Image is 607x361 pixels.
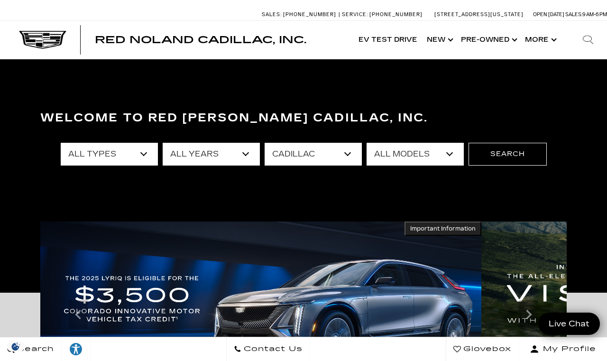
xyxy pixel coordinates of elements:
div: Search [569,21,607,59]
a: Live Chat [538,313,600,335]
div: Next [519,300,538,329]
a: Service: [PHONE_NUMBER] [339,12,425,17]
span: [PHONE_NUMBER] [369,11,423,18]
select: Filter by make [265,143,362,166]
span: Service: [342,11,368,18]
button: Search [469,143,547,166]
a: Sales: [PHONE_NUMBER] [262,12,339,17]
button: Open user profile menu [519,337,607,361]
a: Contact Us [226,337,310,361]
div: Explore your accessibility options [62,342,90,356]
img: Opt-Out Icon [5,342,27,352]
span: Important Information [410,225,476,232]
a: Glovebox [446,337,519,361]
a: [STREET_ADDRESS][US_STATE] [434,11,524,18]
a: EV Test Drive [354,21,422,59]
a: New [422,21,456,59]
span: Live Chat [544,318,594,329]
span: [PHONE_NUMBER] [283,11,336,18]
select: Filter by year [163,143,260,166]
img: Cadillac Dark Logo with Cadillac White Text [19,31,66,49]
select: Filter by type [61,143,158,166]
span: Contact Us [241,342,303,356]
section: Click to Open Cookie Consent Modal [5,342,27,352]
span: Search [15,342,54,356]
a: Pre-Owned [456,21,520,59]
span: Red Noland Cadillac, Inc. [95,34,306,46]
a: Explore your accessibility options [62,337,91,361]
button: Important Information [405,222,481,236]
h3: Welcome to Red [PERSON_NAME] Cadillac, Inc. [40,109,567,128]
a: Accessible Carousel [47,150,48,151]
span: My Profile [539,342,596,356]
div: Previous [69,300,88,329]
select: Filter by model [367,143,464,166]
button: More [520,21,560,59]
span: Glovebox [461,342,511,356]
a: Red Noland Cadillac, Inc. [95,35,306,45]
span: 9 AM-6 PM [582,11,607,18]
span: Sales: [262,11,282,18]
span: Sales: [565,11,582,18]
span: Open [DATE] [533,11,564,18]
